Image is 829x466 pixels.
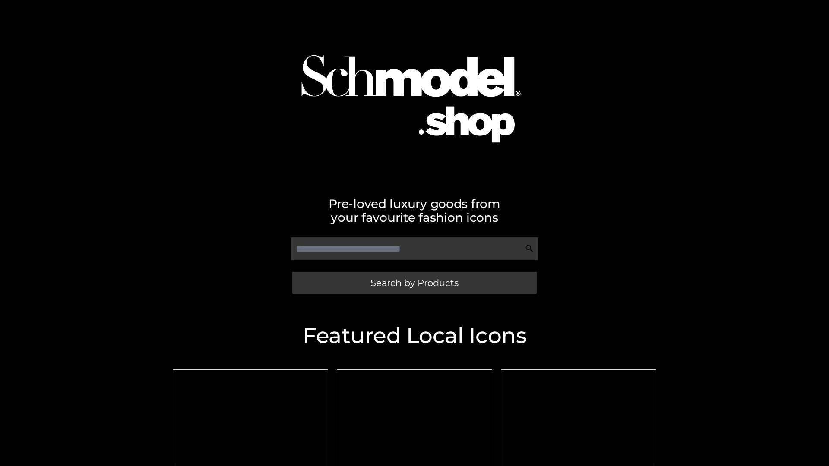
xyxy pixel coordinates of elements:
a: Search by Products [292,272,537,294]
h2: Featured Local Icons​ [168,325,661,346]
h2: Pre-loved luxury goods from your favourite fashion icons [168,197,661,224]
span: Search by Products [370,278,459,287]
img: Search Icon [525,244,534,253]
